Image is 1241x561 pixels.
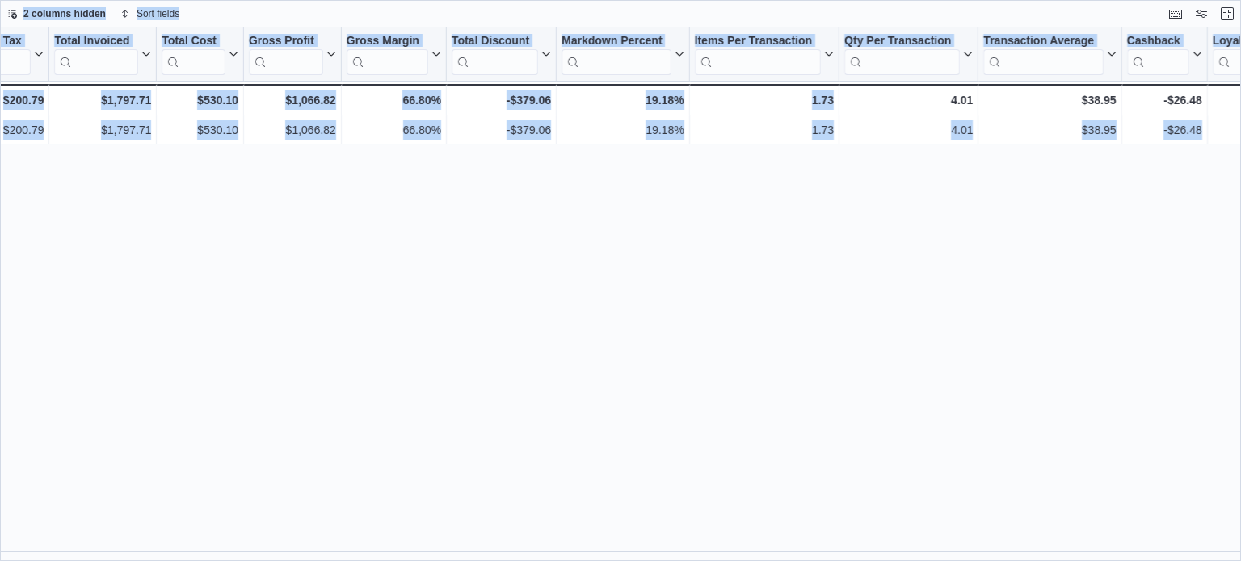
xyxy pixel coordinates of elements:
div: 66.80% [347,90,441,110]
div: Transaction Average [983,34,1103,49]
button: Keyboard shortcuts [1166,4,1185,23]
button: Markdown Percent [562,34,684,75]
div: Total Discount [452,34,538,75]
div: $530.10 [162,120,238,140]
div: Transaction Average [983,34,1103,75]
div: -$379.06 [452,90,551,110]
div: Qty Per Transaction [844,34,960,49]
div: Cashback [1127,34,1189,75]
div: Total Cost [162,34,225,75]
button: Qty Per Transaction [844,34,973,75]
button: Gross Margin [347,34,441,75]
div: $530.10 [162,90,238,110]
button: Total Invoiced [54,34,151,75]
div: Total Cost [162,34,225,49]
div: -$379.06 [452,120,551,140]
div: Qty Per Transaction [844,34,960,75]
div: Total Invoiced [54,34,138,75]
div: 4.01 [844,120,973,140]
div: 1.73 [695,90,835,110]
span: Sort fields [137,7,179,20]
div: Gross Profit [249,34,323,49]
div: Total Invoiced [54,34,138,49]
div: Markdown Percent [562,34,671,75]
button: Items Per Transaction [695,34,835,75]
button: 2 columns hidden [1,4,112,23]
button: Exit fullscreen [1218,4,1237,23]
div: 4.01 [844,90,973,110]
div: $1,797.71 [54,120,151,140]
div: Gross Margin [347,34,428,49]
div: Cashback [1127,34,1189,49]
div: $1,066.82 [249,90,336,110]
div: Items Per Transaction [695,34,822,49]
div: Gross Profit [249,34,323,75]
div: $1,797.71 [54,90,151,110]
button: Display options [1192,4,1211,23]
span: 2 columns hidden [23,7,106,20]
button: Total Cost [162,34,238,75]
button: Gross Profit [249,34,336,75]
div: Items Per Transaction [695,34,822,75]
div: $38.95 [983,120,1116,140]
div: $1,066.82 [249,120,336,140]
div: Markdown Percent [562,34,671,49]
button: Cashback [1127,34,1202,75]
div: -$26.48 [1127,120,1202,140]
div: 19.18% [562,90,684,110]
div: Total Discount [452,34,538,49]
div: 66.80% [347,120,441,140]
div: Gross Margin [347,34,428,75]
div: $38.95 [983,90,1116,110]
div: -$26.48 [1127,90,1202,110]
button: Transaction Average [983,34,1116,75]
div: 1.73 [695,120,835,140]
button: Sort fields [114,4,186,23]
div: 19.18% [562,120,684,140]
button: Total Discount [452,34,551,75]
